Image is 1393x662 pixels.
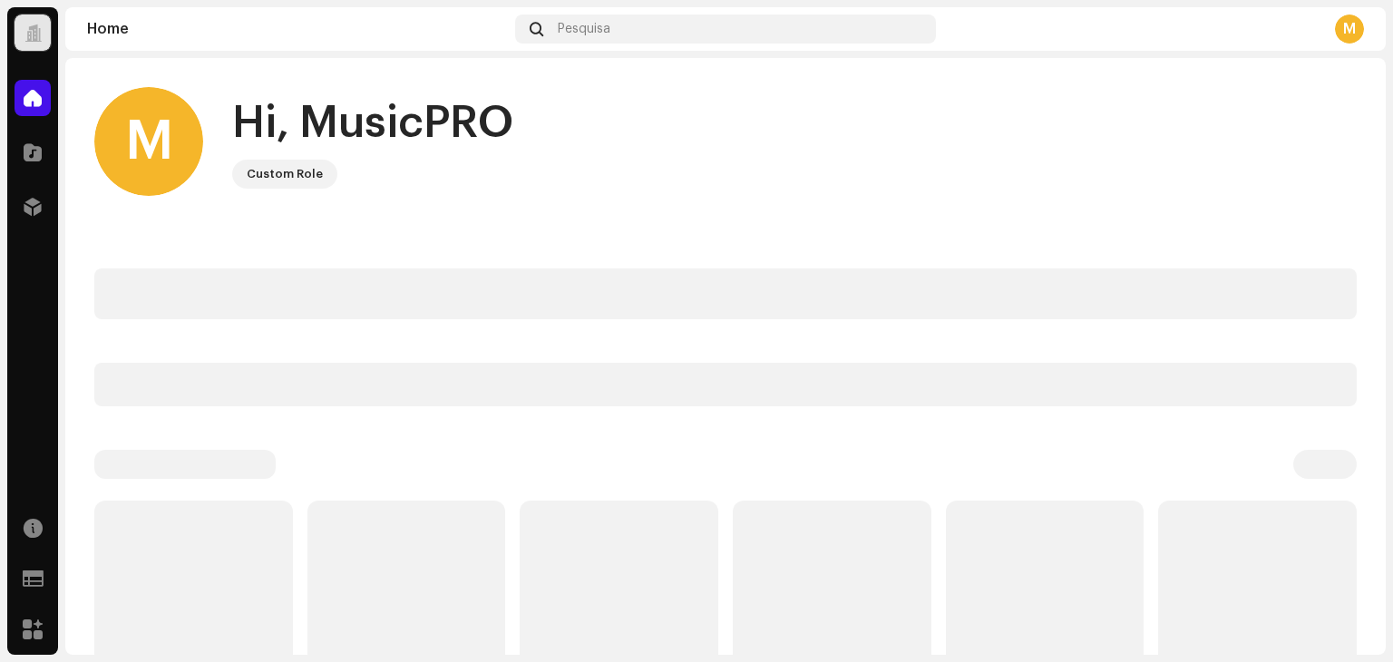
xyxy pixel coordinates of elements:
div: Home [87,22,508,36]
span: Pesquisa [558,22,610,36]
div: Custom Role [247,163,323,185]
div: M [94,87,203,196]
div: Hi, MusicPRO [232,94,513,152]
div: M [1335,15,1364,44]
